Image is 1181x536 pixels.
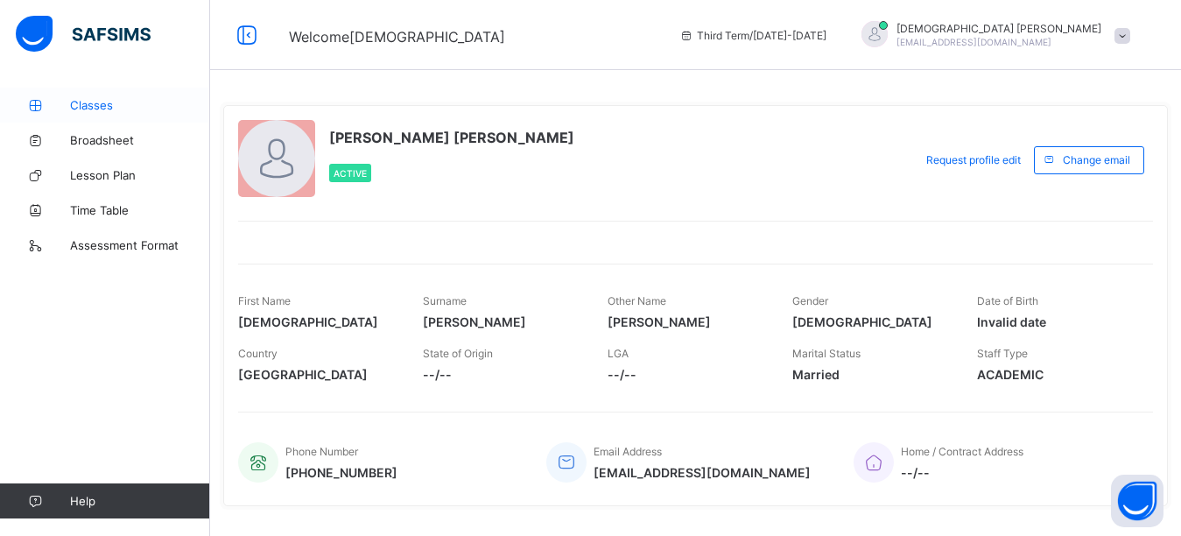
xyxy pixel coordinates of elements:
[844,21,1139,50] div: Muhammad Saleh
[285,465,397,480] span: [PHONE_NUMBER]
[285,445,358,458] span: Phone Number
[901,445,1023,458] span: Home / Contract Address
[977,367,1135,382] span: ACADEMIC
[792,294,828,307] span: Gender
[679,29,826,42] span: session/term information
[896,22,1101,35] span: [DEMOGRAPHIC_DATA] [PERSON_NAME]
[926,153,1021,166] span: Request profile edit
[423,367,581,382] span: --/--
[792,367,951,382] span: Married
[608,347,629,360] span: LGA
[608,294,666,307] span: Other Name
[423,347,493,360] span: State of Origin
[1063,153,1130,166] span: Change email
[70,98,210,112] span: Classes
[423,294,467,307] span: Surname
[70,168,210,182] span: Lesson Plan
[608,314,766,329] span: [PERSON_NAME]
[977,314,1135,329] span: Invalid date
[334,168,367,179] span: Active
[896,37,1051,47] span: [EMAIL_ADDRESS][DOMAIN_NAME]
[792,314,951,329] span: [DEMOGRAPHIC_DATA]
[977,294,1038,307] span: Date of Birth
[792,347,861,360] span: Marital Status
[977,347,1028,360] span: Staff Type
[16,16,151,53] img: safsims
[289,28,505,46] span: Welcome [DEMOGRAPHIC_DATA]
[594,465,811,480] span: [EMAIL_ADDRESS][DOMAIN_NAME]
[238,347,278,360] span: Country
[423,314,581,329] span: [PERSON_NAME]
[901,465,1023,480] span: --/--
[70,203,210,217] span: Time Table
[238,314,397,329] span: [DEMOGRAPHIC_DATA]
[70,238,210,252] span: Assessment Format
[608,367,766,382] span: --/--
[238,294,291,307] span: First Name
[70,494,209,508] span: Help
[1111,475,1163,527] button: Open asap
[238,367,397,382] span: [GEOGRAPHIC_DATA]
[329,129,574,146] span: [PERSON_NAME] [PERSON_NAME]
[70,133,210,147] span: Broadsheet
[594,445,662,458] span: Email Address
